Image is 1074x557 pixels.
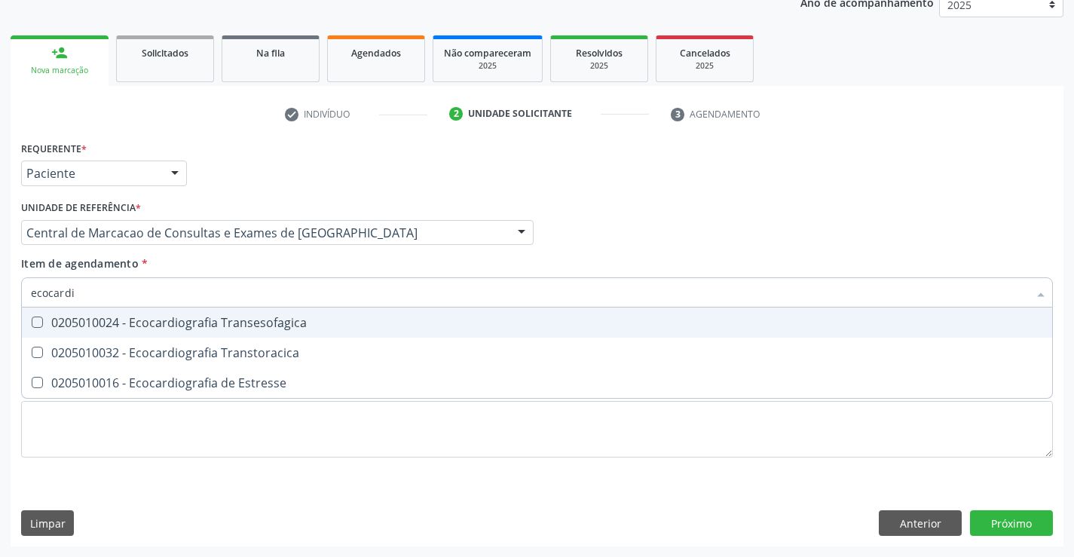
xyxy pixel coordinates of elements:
[667,60,742,72] div: 2025
[444,60,531,72] div: 2025
[468,107,572,121] div: Unidade solicitante
[21,197,141,220] label: Unidade de referência
[21,137,87,161] label: Requerente
[26,166,156,181] span: Paciente
[561,60,637,72] div: 2025
[26,225,503,240] span: Central de Marcacao de Consultas e Exames de [GEOGRAPHIC_DATA]
[21,256,139,271] span: Item de agendamento
[31,347,1043,359] div: 0205010032 - Ecocardiografia Transtoracica
[680,47,730,60] span: Cancelados
[142,47,188,60] span: Solicitados
[51,44,68,61] div: person_add
[351,47,401,60] span: Agendados
[444,47,531,60] span: Não compareceram
[449,107,463,121] div: 2
[31,377,1043,389] div: 0205010016 - Ecocardiografia de Estresse
[31,317,1043,329] div: 0205010024 - Ecocardiografia Transesofagica
[970,510,1053,536] button: Próximo
[21,65,98,76] div: Nova marcação
[256,47,285,60] span: Na fila
[576,47,623,60] span: Resolvidos
[31,277,1028,308] input: Buscar por procedimentos
[879,510,962,536] button: Anterior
